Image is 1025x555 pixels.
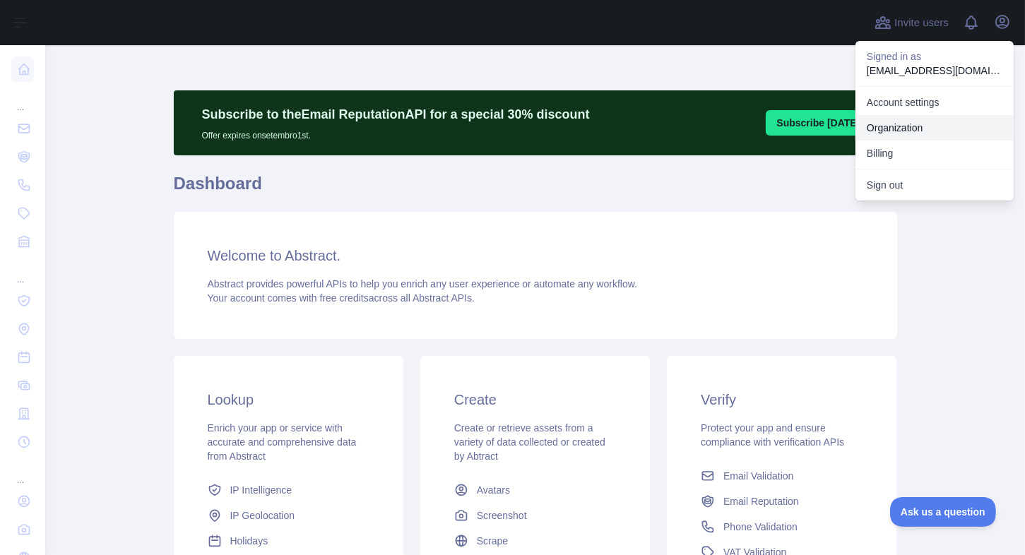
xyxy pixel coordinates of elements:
[174,172,897,206] h1: Dashboard
[202,105,590,124] p: Subscribe to the Email Reputation API for a special 30 % discount
[202,477,375,503] a: IP Intelligence
[855,115,1014,141] a: Organization
[701,390,863,410] h3: Verify
[208,278,638,290] span: Abstract provides powerful APIs to help you enrich any user experience or automate any workflow.
[230,508,295,523] span: IP Geolocation
[701,422,844,448] span: Protect your app and ensure compliance with verification APIs
[855,141,1014,166] button: Billing
[449,528,622,554] a: Scrape
[890,497,997,527] iframe: Toggle Customer Support
[449,477,622,503] a: Avatars
[208,246,863,265] h3: Welcome to Abstract.
[894,15,949,31] span: Invite users
[320,292,369,304] span: free credits
[477,534,508,548] span: Scrape
[202,528,375,554] a: Holidays
[867,64,1002,78] p: [EMAIL_ADDRESS][DOMAIN_NAME]
[230,483,292,497] span: IP Intelligence
[202,503,375,528] a: IP Geolocation
[11,85,34,113] div: ...
[11,257,34,285] div: ...
[695,489,868,514] a: Email Reputation
[695,514,868,539] a: Phone Validation
[208,292,475,304] span: Your account comes with across all Abstract APIs.
[454,422,605,462] span: Create or retrieve assets from a variety of data collected or created by Abtract
[449,503,622,528] a: Screenshot
[202,124,590,141] p: Offer expires on setembro 1st.
[208,390,369,410] h3: Lookup
[477,508,527,523] span: Screenshot
[723,520,798,534] span: Phone Validation
[723,469,793,483] span: Email Validation
[872,11,952,34] button: Invite users
[855,172,1014,198] button: Sign out
[230,534,268,548] span: Holidays
[766,110,872,136] button: Subscribe [DATE]
[11,458,34,486] div: ...
[208,422,357,462] span: Enrich your app or service with accurate and comprehensive data from Abstract
[867,49,1002,64] p: Signed in as
[855,90,1014,115] a: Account settings
[477,483,510,497] span: Avatars
[695,463,868,489] a: Email Validation
[723,494,799,508] span: Email Reputation
[454,390,616,410] h3: Create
